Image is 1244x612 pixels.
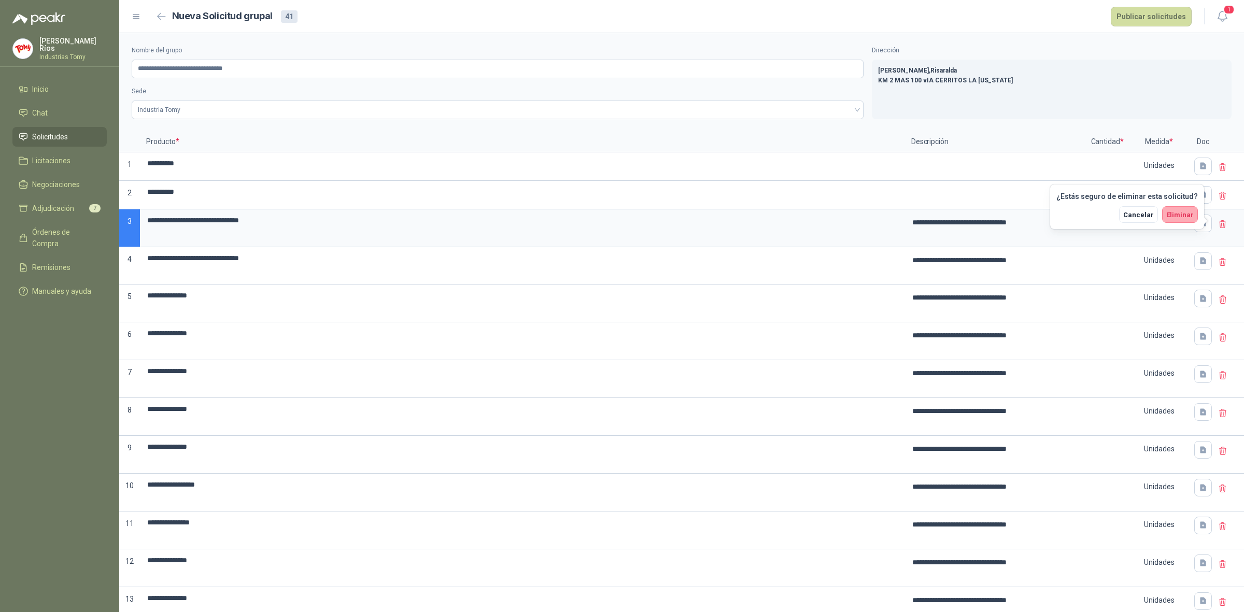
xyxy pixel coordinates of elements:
[1129,153,1189,177] div: Unidades
[138,102,857,118] span: Industria Tomy
[32,179,80,190] span: Negociaciones
[32,131,68,143] span: Solicitudes
[1129,361,1189,385] div: Unidades
[119,511,140,549] p: 11
[1129,588,1189,612] div: Unidades
[119,398,140,436] p: 8
[281,10,298,23] div: 41
[1123,211,1154,219] span: Cancelar
[12,12,65,25] img: Logo peakr
[119,322,140,360] p: 6
[119,247,140,285] p: 4
[1129,323,1189,347] div: Unidades
[1086,132,1128,152] p: Cantidad
[119,152,140,181] p: 1
[140,132,905,152] p: Producto
[12,258,107,277] a: Remisiones
[119,284,140,322] p: 5
[905,132,1086,152] p: Descripción
[39,54,107,60] p: Industrias Tomy
[32,83,49,95] span: Inicio
[119,360,140,398] p: 7
[39,37,107,52] p: [PERSON_NAME] Ríos
[1128,132,1190,152] p: Medida
[89,204,101,212] span: 7
[1129,550,1189,574] div: Unidades
[1213,7,1232,26] button: 1
[12,175,107,194] a: Negociaciones
[32,262,70,273] span: Remisiones
[12,103,107,123] a: Chat
[1129,286,1189,309] div: Unidades
[878,76,1225,86] p: KM 2 MAS 100 vIA CERRITOS LA [US_STATE]
[119,474,140,511] p: 10
[12,151,107,170] a: Licitaciones
[32,286,91,297] span: Manuales y ayuda
[1129,399,1189,423] div: Unidades
[32,203,74,214] span: Adjudicación
[1056,191,1198,202] div: ¿Estás seguro de eliminar esta solicitud?
[1119,206,1158,223] button: Cancelar
[132,87,864,96] label: Sede
[1129,513,1189,536] div: Unidades
[1111,7,1192,26] button: Publicar solicitudes
[13,39,33,59] img: Company Logo
[119,549,140,587] p: 12
[872,46,1232,55] label: Dirección
[878,66,1225,76] p: [PERSON_NAME] , Risaralda
[1129,182,1189,206] div: Unidades
[1129,437,1189,461] div: Unidades
[32,107,48,119] span: Chat
[1166,211,1194,219] span: Eliminar
[12,198,107,218] a: Adjudicación7
[12,281,107,301] a: Manuales y ayuda
[12,222,107,253] a: Órdenes de Compra
[172,9,273,24] h2: Nueva Solicitud grupal
[119,436,140,474] p: 9
[132,46,864,55] label: Nombre del grupo
[32,155,70,166] span: Licitaciones
[12,127,107,147] a: Solicitudes
[119,181,140,209] p: 2
[32,226,97,249] span: Órdenes de Compra
[1190,132,1216,152] p: Doc
[1162,206,1198,223] button: Eliminar
[12,79,107,99] a: Inicio
[1223,5,1235,15] span: 1
[1129,248,1189,272] div: Unidades
[119,209,140,247] p: 3
[1129,475,1189,499] div: Unidades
